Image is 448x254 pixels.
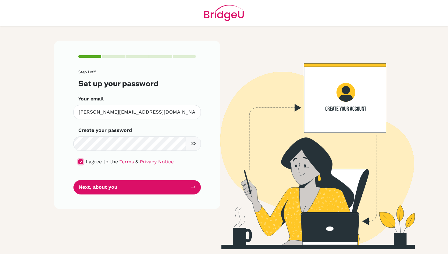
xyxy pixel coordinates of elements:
button: Next, about you [73,180,201,194]
a: Terms [119,159,134,165]
span: I agree to the [86,159,118,165]
span: Step 1 of 5 [78,70,96,74]
input: Insert your email* [73,105,201,119]
label: Create your password [78,127,132,134]
a: Privacy Notice [140,159,174,165]
h3: Set up your password [78,79,196,88]
span: & [135,159,138,165]
label: Your email [78,95,104,103]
